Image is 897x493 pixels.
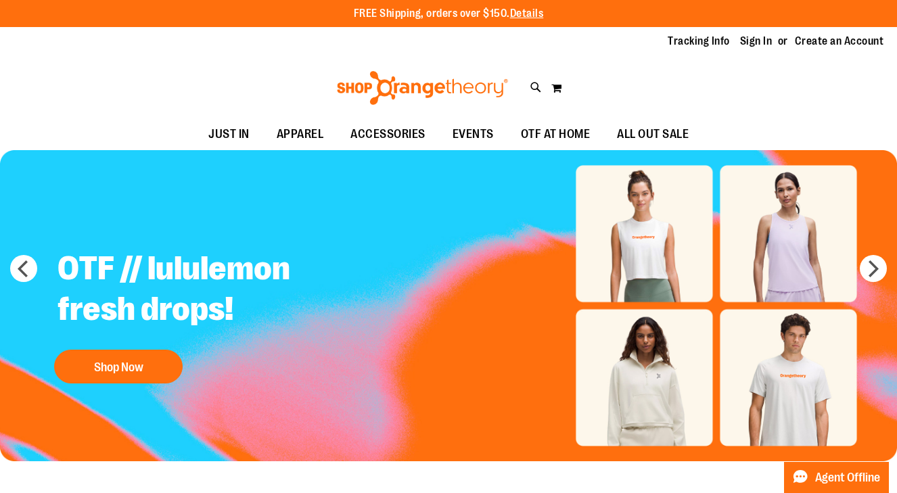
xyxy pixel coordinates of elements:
span: JUST IN [208,119,250,149]
a: Tracking Info [668,34,730,49]
img: Shop Orangetheory [335,71,510,105]
a: APPAREL [263,119,338,150]
h2: OTF // lululemon fresh drops! [47,238,384,343]
span: OTF AT HOME [521,119,591,149]
a: ALL OUT SALE [603,119,702,150]
a: OTF AT HOME [507,119,604,150]
a: Create an Account [795,34,884,49]
span: ALL OUT SALE [617,119,689,149]
span: Agent Offline [815,471,880,484]
button: next [860,255,887,282]
a: EVENTS [439,119,507,150]
span: EVENTS [453,119,494,149]
p: FREE Shipping, orders over $150. [354,6,544,22]
a: OTF // lululemon fresh drops! Shop Now [47,238,384,390]
a: Sign In [740,34,773,49]
span: APPAREL [277,119,324,149]
a: JUST IN [195,119,263,150]
a: ACCESSORIES [337,119,439,150]
button: Shop Now [54,350,183,383]
a: Details [510,7,544,20]
button: prev [10,255,37,282]
span: ACCESSORIES [350,119,425,149]
button: Agent Offline [784,462,889,493]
